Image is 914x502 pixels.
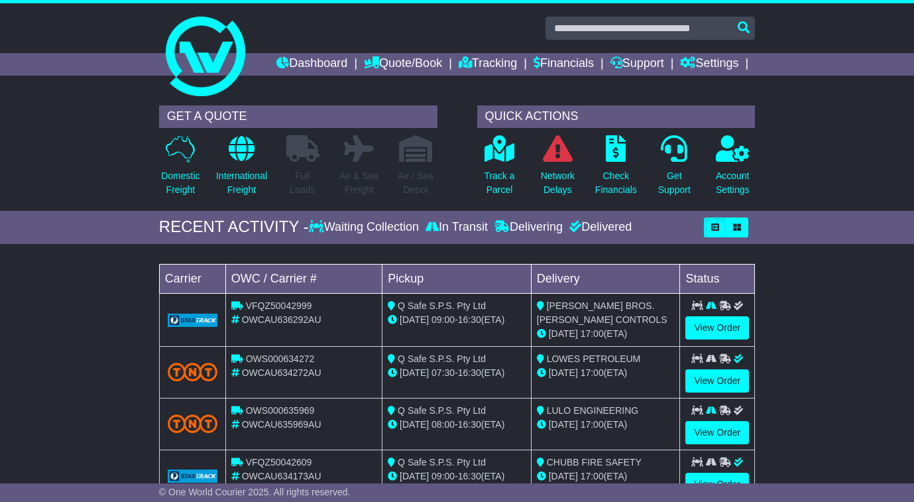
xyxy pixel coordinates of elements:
td: Pickup [382,264,532,293]
a: Tracking [459,53,517,76]
p: Air / Sea Depot [398,169,433,197]
div: RECENT ACTIVITY - [159,218,309,237]
span: 16:30 [458,367,481,378]
a: Support [610,53,664,76]
a: Financials [534,53,594,76]
a: CheckFinancials [595,135,638,204]
img: GetCarrierServiceLogo [168,314,217,327]
span: 17:00 [581,328,604,339]
span: 09:00 [431,314,455,325]
span: [DATE] [400,367,429,378]
a: View Order [685,369,749,393]
p: Get Support [658,169,691,197]
div: In Transit [422,220,491,235]
span: 17:00 [581,471,604,481]
img: TNT_Domestic.png [168,363,217,381]
span: [DATE] [400,471,429,481]
a: Track aParcel [483,135,515,204]
div: - (ETA) [388,366,526,380]
span: 07:30 [431,367,455,378]
a: View Order [685,473,749,496]
span: [PERSON_NAME] BROS. [PERSON_NAME] CONTROLS [537,300,667,325]
a: NetworkDelays [540,135,575,204]
span: LULO ENGINEERING [547,405,638,416]
span: OWS000635969 [246,405,315,416]
div: - (ETA) [388,313,526,327]
img: GetCarrierServiceLogo [168,470,217,483]
p: Account Settings [716,169,750,197]
span: LOWES PETROLEUM [547,353,641,364]
span: 16:30 [458,314,481,325]
a: Dashboard [276,53,347,76]
div: (ETA) [537,418,675,432]
span: [DATE] [400,314,429,325]
a: Settings [680,53,738,76]
div: GET A QUOTE [159,105,437,128]
img: TNT_Domestic.png [168,414,217,432]
div: Delivered [566,220,632,235]
p: Domestic Freight [161,169,200,197]
span: OWCAU636292AU [242,314,321,325]
p: Air & Sea Freight [339,169,378,197]
p: Full Loads [286,169,319,197]
span: OWS000634272 [246,353,315,364]
span: [DATE] [549,419,578,430]
div: (ETA) [537,366,675,380]
span: 08:00 [431,419,455,430]
a: DomesticFreight [160,135,200,204]
span: OWCAU634272AU [242,367,321,378]
span: OWCAU635969AU [242,419,321,430]
span: Q Safe S.P.S. Pty Ltd [398,353,486,364]
td: Delivery [531,264,680,293]
span: [DATE] [549,471,578,481]
a: AccountSettings [715,135,750,204]
p: Check Financials [595,169,637,197]
div: (ETA) [537,327,675,341]
span: OWCAU634173AU [242,471,321,481]
span: [DATE] [400,419,429,430]
td: Carrier [159,264,225,293]
span: [DATE] [549,367,578,378]
a: GetSupport [657,135,691,204]
a: InternationalFreight [215,135,268,204]
span: Q Safe S.P.S. Pty Ltd [398,300,486,311]
a: View Order [685,316,749,340]
div: QUICK ACTIONS [477,105,756,128]
p: Track a Parcel [484,169,514,197]
span: Q Safe S.P.S. Pty Ltd [398,457,486,468]
span: © One World Courier 2025. All rights reserved. [159,487,351,497]
div: (ETA) [537,470,675,483]
span: 17:00 [581,367,604,378]
td: Status [680,264,755,293]
span: VFQZ50042999 [246,300,312,311]
span: CHUBB FIRE SAFETY [547,457,642,468]
span: 16:30 [458,419,481,430]
span: 17:00 [581,419,604,430]
span: Q Safe S.P.S. Pty Ltd [398,405,486,416]
div: - (ETA) [388,418,526,432]
span: 16:30 [458,471,481,481]
span: [DATE] [549,328,578,339]
a: Quote/Book [364,53,442,76]
span: VFQZ50042609 [246,457,312,468]
div: Delivering [491,220,566,235]
div: Waiting Collection [309,220,422,235]
td: OWC / Carrier # [225,264,382,293]
span: 09:00 [431,471,455,481]
p: Network Delays [541,169,575,197]
div: - (ETA) [388,470,526,483]
a: View Order [685,421,749,444]
p: International Freight [216,169,267,197]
